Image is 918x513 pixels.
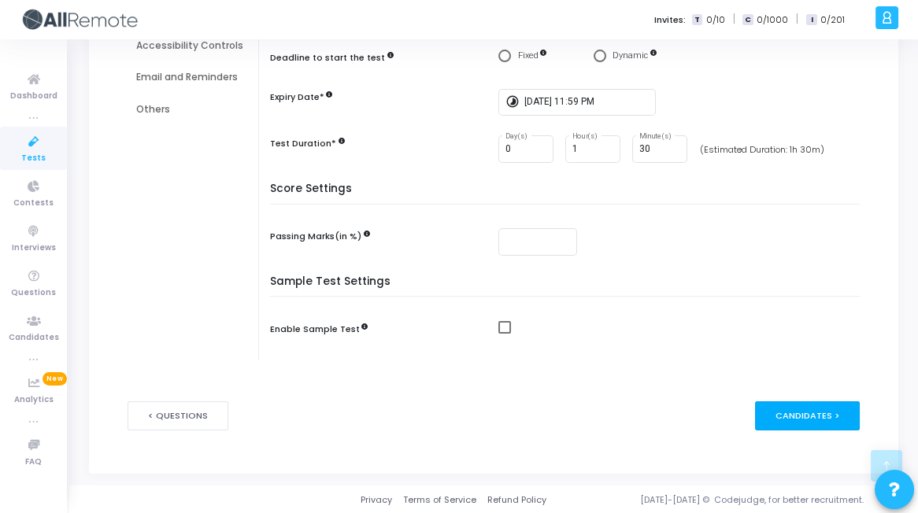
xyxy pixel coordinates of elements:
div: [DATE]-[DATE] © Codejudge, for better recruitment. [546,493,898,507]
h5: Score Settings [270,183,867,205]
h5: Sample Test Settings [270,275,867,297]
div: Others [136,102,250,116]
img: logo [20,4,138,35]
div: Accessibility Controls [136,39,250,53]
span: Interviews [12,242,56,255]
span: New [43,372,67,386]
span: Analytics [14,393,54,407]
span: | [796,11,798,28]
a: Refund Policy [487,493,546,507]
span: 0/10 [705,13,724,27]
div: Email and Reminders [136,70,250,84]
mat-radio-group: Select confirmation [498,50,656,63]
label: Passing Marks(in %) [270,230,361,243]
span: 0/1000 [757,13,788,27]
span: | [732,11,735,28]
span: Tests [21,152,46,165]
mat-icon: timelapse [505,94,524,113]
span: C [742,14,753,26]
span: Dashboard [10,90,57,103]
span: Candidates [9,331,59,345]
span: I [806,14,816,26]
div: (Estimated Duration: 1h 30m) [699,143,824,157]
label: Invites: [654,13,686,27]
label: Deadline to start the test [270,51,385,65]
span: T [692,14,702,26]
span: 0/201 [820,13,845,27]
div: Candidates > [755,401,860,430]
label: Enable Sample Test [270,323,368,336]
span: Questions [11,286,56,300]
span: Fixed [517,50,538,61]
span: FAQ [25,456,42,469]
a: Terms of Service [403,493,476,507]
button: < Questions [128,401,228,430]
span: Dynamic [613,50,648,61]
label: Expiry Date* [270,90,332,104]
label: Test Duration* [270,137,336,150]
a: Privacy [361,493,392,507]
span: Contests [13,197,54,210]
